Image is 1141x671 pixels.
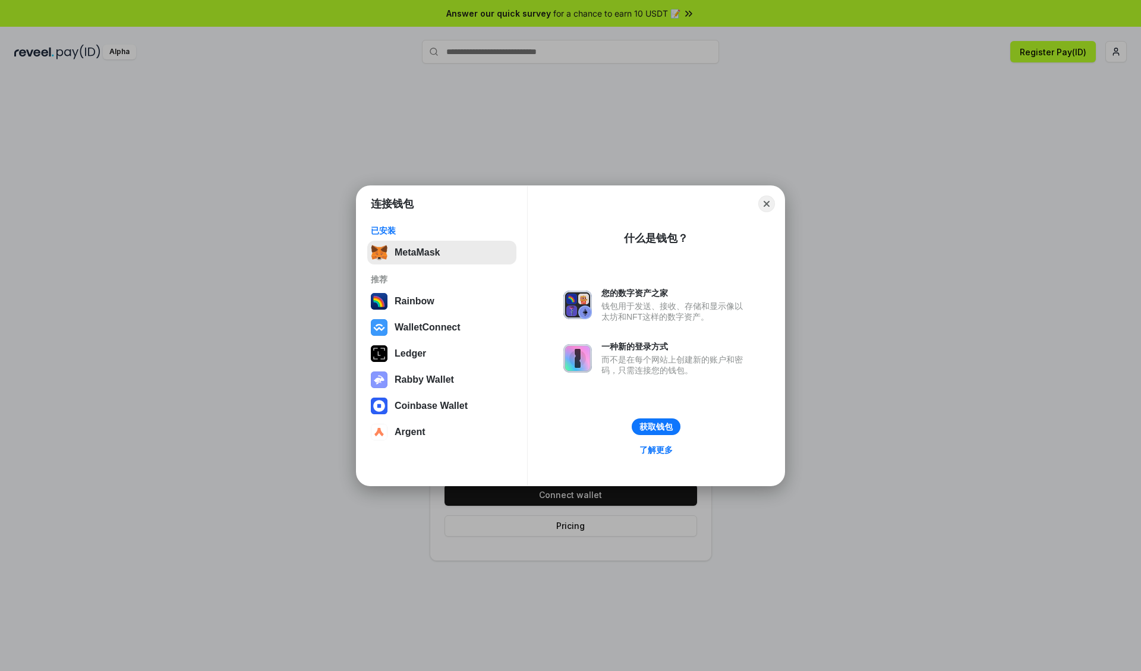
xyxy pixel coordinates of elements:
[371,371,387,388] img: svg+xml,%3Csvg%20xmlns%3D%22http%3A%2F%2Fwww.w3.org%2F2000%2Fsvg%22%20fill%3D%22none%22%20viewBox...
[563,291,592,319] img: svg+xml,%3Csvg%20xmlns%3D%22http%3A%2F%2Fwww.w3.org%2F2000%2Fsvg%22%20fill%3D%22none%22%20viewBox...
[371,225,513,236] div: 已安装
[624,231,688,245] div: 什么是钱包？
[371,345,387,362] img: svg+xml,%3Csvg%20xmlns%3D%22http%3A%2F%2Fwww.w3.org%2F2000%2Fsvg%22%20width%3D%2228%22%20height%3...
[632,418,680,435] button: 获取钱包
[395,374,454,385] div: Rabby Wallet
[371,197,414,211] h1: 连接钱包
[395,247,440,258] div: MetaMask
[367,289,516,313] button: Rainbow
[371,398,387,414] img: svg+xml,%3Csvg%20width%3D%2228%22%20height%3D%2228%22%20viewBox%3D%220%200%2028%2028%22%20fill%3D...
[601,301,749,322] div: 钱包用于发送、接收、存储和显示像以太坊和NFT这样的数字资产。
[371,293,387,310] img: svg+xml,%3Csvg%20width%3D%22120%22%20height%3D%22120%22%20viewBox%3D%220%200%20120%20120%22%20fil...
[371,274,513,285] div: 推荐
[367,316,516,339] button: WalletConnect
[367,342,516,366] button: Ledger
[395,348,426,359] div: Ledger
[639,421,673,432] div: 获取钱包
[632,442,680,458] a: 了解更多
[395,427,425,437] div: Argent
[367,368,516,392] button: Rabby Wallet
[371,319,387,336] img: svg+xml,%3Csvg%20width%3D%2228%22%20height%3D%2228%22%20viewBox%3D%220%200%2028%2028%22%20fill%3D...
[758,196,775,212] button: Close
[601,341,749,352] div: 一种新的登录方式
[601,354,749,376] div: 而不是在每个网站上创建新的账户和密码，只需连接您的钱包。
[395,401,468,411] div: Coinbase Wallet
[601,288,749,298] div: 您的数字资产之家
[563,344,592,373] img: svg+xml,%3Csvg%20xmlns%3D%22http%3A%2F%2Fwww.w3.org%2F2000%2Fsvg%22%20fill%3D%22none%22%20viewBox...
[371,424,387,440] img: svg+xml,%3Csvg%20width%3D%2228%22%20height%3D%2228%22%20viewBox%3D%220%200%2028%2028%22%20fill%3D...
[371,244,387,261] img: svg+xml,%3Csvg%20fill%3D%22none%22%20height%3D%2233%22%20viewBox%3D%220%200%2035%2033%22%20width%...
[395,296,434,307] div: Rainbow
[367,394,516,418] button: Coinbase Wallet
[367,420,516,444] button: Argent
[639,445,673,455] div: 了解更多
[367,241,516,264] button: MetaMask
[395,322,461,333] div: WalletConnect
